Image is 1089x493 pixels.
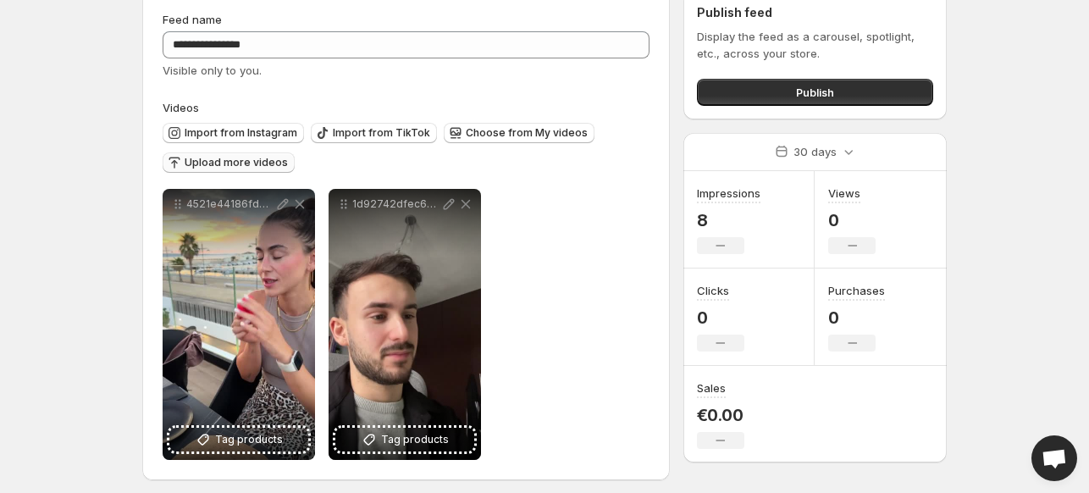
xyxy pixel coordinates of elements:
p: 0 [828,307,885,328]
p: 1d92742dfec6450aa5afe5cb544b5d6a [352,197,440,211]
p: 0 [828,210,876,230]
p: €0.00 [697,405,744,425]
button: Choose from My videos [444,123,594,143]
button: Publish [697,79,933,106]
button: Import from TikTok [311,123,437,143]
h2: Publish feed [697,4,933,21]
div: Open chat [1031,435,1077,481]
div: 4521e44186fd4f7e94d7fba95121b04fTag products [163,189,315,460]
p: 8 [697,210,760,230]
h3: Impressions [697,185,760,202]
p: 30 days [793,143,837,160]
h3: Clicks [697,282,729,299]
span: Import from Instagram [185,126,297,140]
button: Tag products [335,428,474,451]
p: Display the feed as a carousel, spotlight, etc., across your store. [697,28,933,62]
h3: Sales [697,379,726,396]
span: Visible only to you. [163,64,262,77]
span: Tag products [381,431,449,448]
span: Choose from My videos [466,126,588,140]
h3: Purchases [828,282,885,299]
span: Videos [163,101,199,114]
span: Tag products [215,431,283,448]
span: Upload more videos [185,156,288,169]
h3: Views [828,185,860,202]
p: 0 [697,307,744,328]
span: Publish [796,84,834,101]
span: Import from TikTok [333,126,430,140]
div: 1d92742dfec6450aa5afe5cb544b5d6aTag products [329,189,481,460]
button: Upload more videos [163,152,295,173]
button: Import from Instagram [163,123,304,143]
p: 4521e44186fd4f7e94d7fba95121b04f [186,197,274,211]
button: Tag products [169,428,308,451]
span: Feed name [163,13,222,26]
